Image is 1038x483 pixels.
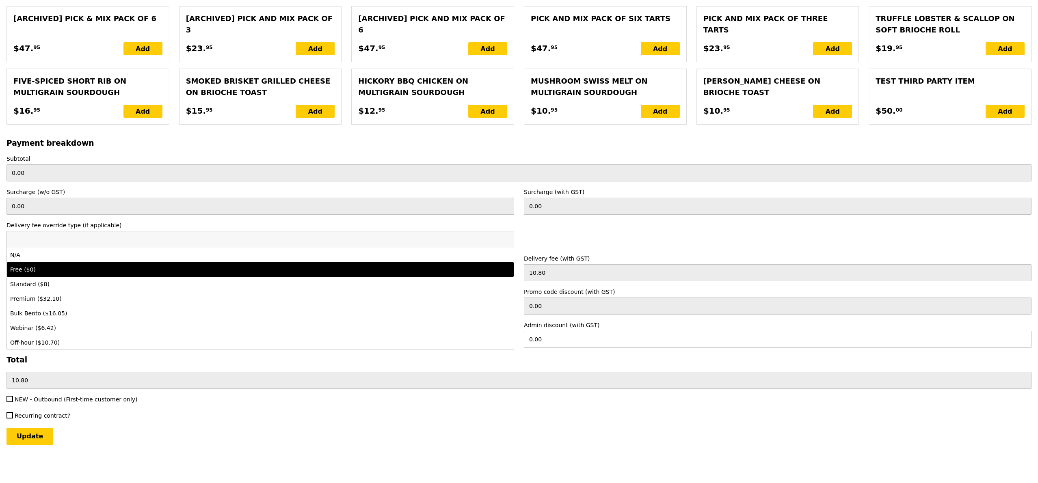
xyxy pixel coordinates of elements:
[524,188,1032,196] label: Surcharge (with GST)
[524,254,1032,263] label: Delivery fee (with GST)
[10,339,385,347] div: Off-hour ($10.70)
[986,42,1025,55] div: Add
[186,42,206,54] span: $23.
[10,280,385,288] div: Standard ($8)
[10,324,385,332] div: Webinar ($6.42)
[531,42,551,54] span: $47.
[468,42,507,55] div: Add
[813,42,852,55] div: Add
[703,42,723,54] span: $23.
[531,13,680,24] div: Pick and mix pack of six tarts
[703,105,723,117] span: $10.
[524,321,1032,329] label: Admin discount (with GST)
[6,221,514,229] label: Delivery fee override type (if applicable)
[10,295,385,303] div: Premium ($32.10)
[33,44,40,51] span: 95
[358,13,507,36] div: [Archived] Pick and mix pack of 6
[876,42,895,54] span: $19.
[641,42,680,55] div: Add
[10,309,385,317] div: Bulk Bento ($16.05)
[123,42,162,55] div: Add
[378,44,385,51] span: 95
[6,356,1032,364] h3: Total
[206,107,213,113] span: 95
[6,412,13,418] input: Recurring contract?
[10,265,385,274] div: Free ($0)
[358,42,378,54] span: $47.
[531,105,551,117] span: $10.
[524,288,1032,296] label: Promo code discount (with GST)
[551,44,558,51] span: 95
[723,107,730,113] span: 95
[6,428,53,445] input: Update
[358,105,378,117] span: $12.
[876,75,1025,87] div: Test third party item
[813,105,852,118] div: Add
[186,105,206,117] span: $15.
[15,396,138,403] span: NEW - Outbound (First-time customer only)
[703,13,852,36] div: Pick and mix pack of three tarts
[6,396,13,402] input: NEW - Outbound (First-time customer only)
[876,105,895,117] span: $50.
[123,105,162,118] div: Add
[13,42,33,54] span: $47.
[296,42,335,55] div: Add
[6,155,1032,163] label: Subtotal
[876,13,1025,36] div: Truffle Lobster & Scallop on Soft Brioche Roll
[6,139,1032,147] h3: Payment breakdown
[358,75,507,98] div: Hickory BBQ Chicken on Multigrain Sourdough
[551,107,558,113] span: 95
[378,107,385,113] span: 95
[641,105,680,118] div: Add
[296,105,335,118] div: Add
[10,251,385,259] div: N/A
[13,13,162,24] div: [Archived] Pick & mix pack of 6
[531,75,680,98] div: Mushroom Swiss Melt on Multigrain Sourdough
[986,105,1025,118] div: Add
[896,44,903,51] span: 95
[13,75,162,98] div: Five‑spiced Short Rib on Multigrain Sourdough
[723,44,730,51] span: 95
[186,75,335,98] div: Smoked Brisket Grilled Cheese on Brioche Toast
[186,13,335,36] div: [Archived] Pick and mix pack of 3
[33,107,40,113] span: 95
[703,75,852,98] div: [PERSON_NAME] Cheese on Brioche Toast
[206,44,213,51] span: 95
[468,105,507,118] div: Add
[13,105,33,117] span: $16.
[6,188,514,196] label: Surcharge (w/o GST)
[15,412,70,419] span: Recurring contract?
[896,107,903,113] span: 00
